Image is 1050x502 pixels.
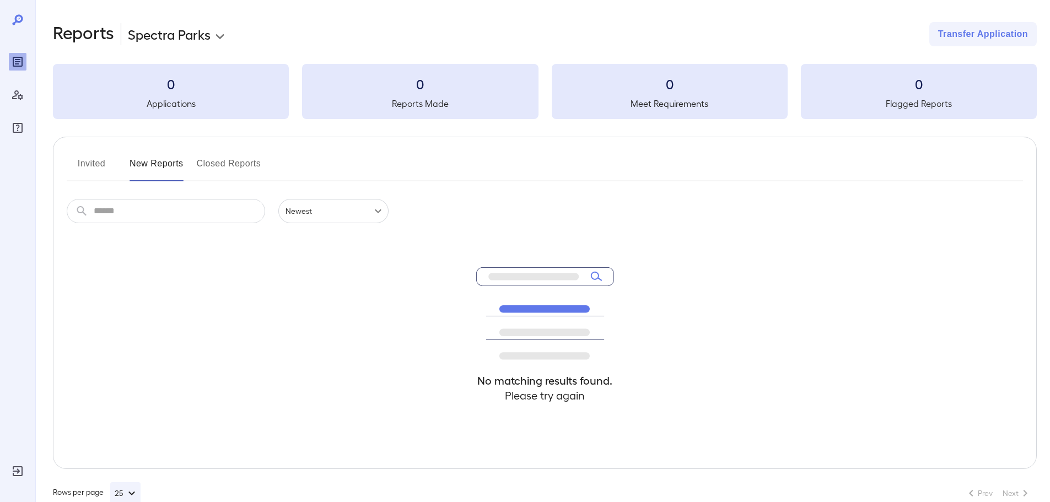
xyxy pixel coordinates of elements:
button: Closed Reports [197,155,261,181]
h3: 0 [552,75,788,93]
div: Reports [9,53,26,71]
h2: Reports [53,22,114,46]
div: FAQ [9,119,26,137]
h4: Please try again [476,388,614,403]
h4: No matching results found. [476,373,614,388]
h3: 0 [302,75,538,93]
button: Transfer Application [929,22,1037,46]
button: Invited [67,155,116,181]
summary: 0Applications0Reports Made0Meet Requirements0Flagged Reports [53,64,1037,119]
h5: Reports Made [302,97,538,110]
nav: pagination navigation [960,484,1037,502]
button: New Reports [130,155,184,181]
h5: Applications [53,97,289,110]
div: Newest [278,199,389,223]
h3: 0 [801,75,1037,93]
div: Log Out [9,462,26,480]
p: Spectra Parks [128,25,211,43]
div: Manage Users [9,86,26,104]
h5: Flagged Reports [801,97,1037,110]
h5: Meet Requirements [552,97,788,110]
h3: 0 [53,75,289,93]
